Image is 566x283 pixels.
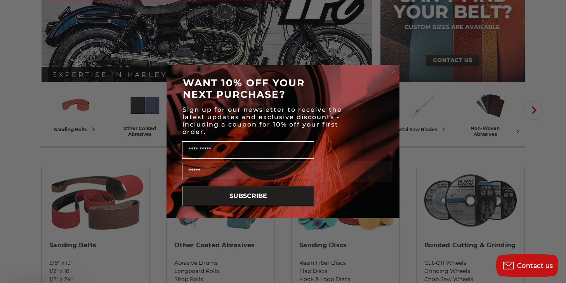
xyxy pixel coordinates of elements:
button: Close dialog [390,67,398,75]
input: Email [182,163,314,180]
span: Sign up for our newsletter to receive the latest updates and exclusive discounts - including a co... [182,106,342,135]
button: Contact us [496,254,558,277]
button: SUBSCRIBE [182,186,314,206]
span: WANT 10% OFF YOUR NEXT PURCHASE? [183,77,305,100]
span: Contact us [517,262,553,269]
